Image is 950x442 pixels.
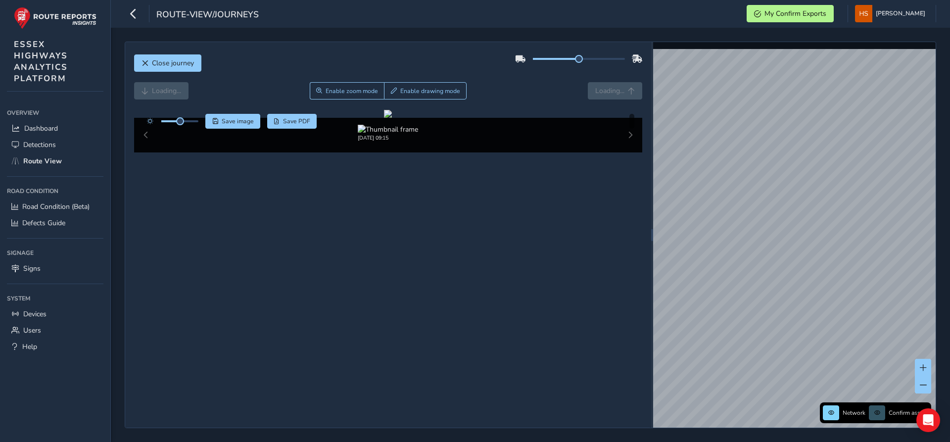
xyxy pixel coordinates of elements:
[23,156,62,166] span: Route View
[855,5,872,22] img: diamond-layout
[24,124,58,133] span: Dashboard
[7,137,103,153] a: Detections
[326,87,378,95] span: Enable zoom mode
[7,291,103,306] div: System
[283,117,310,125] span: Save PDF
[23,309,47,319] span: Devices
[310,82,384,99] button: Zoom
[23,264,41,273] span: Signs
[916,408,940,432] div: Open Intercom Messenger
[889,409,928,417] span: Confirm assets
[843,409,865,417] span: Network
[7,120,103,137] a: Dashboard
[747,5,834,22] button: My Confirm Exports
[7,215,103,231] a: Defects Guide
[358,134,418,142] div: [DATE] 09:15
[400,87,460,95] span: Enable drawing mode
[384,82,467,99] button: Draw
[358,125,418,134] img: Thumbnail frame
[14,7,96,29] img: rr logo
[205,114,260,129] button: Save
[267,114,317,129] button: PDF
[7,306,103,322] a: Devices
[7,339,103,355] a: Help
[7,246,103,260] div: Signage
[7,184,103,198] div: Road Condition
[152,58,194,68] span: Close journey
[22,342,37,351] span: Help
[222,117,254,125] span: Save image
[7,260,103,277] a: Signs
[764,9,826,18] span: My Confirm Exports
[22,202,90,211] span: Road Condition (Beta)
[855,5,929,22] button: [PERSON_NAME]
[134,54,201,72] button: Close journey
[876,5,925,22] span: [PERSON_NAME]
[23,326,41,335] span: Users
[14,39,68,84] span: ESSEX HIGHWAYS ANALYTICS PLATFORM
[7,105,103,120] div: Overview
[22,218,65,228] span: Defects Guide
[23,140,56,149] span: Detections
[156,8,259,22] span: route-view/journeys
[7,322,103,339] a: Users
[7,198,103,215] a: Road Condition (Beta)
[7,153,103,169] a: Route View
